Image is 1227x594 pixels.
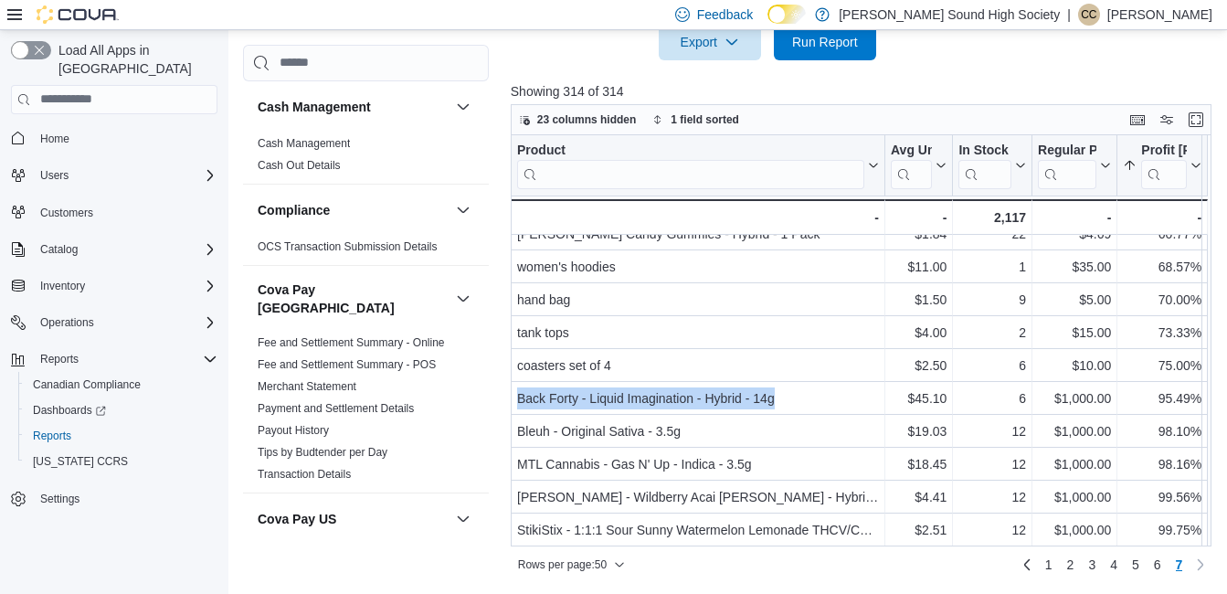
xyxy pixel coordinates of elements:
[4,346,225,372] button: Reports
[4,485,225,512] button: Settings
[958,519,1026,541] div: 12
[670,24,750,60] span: Export
[891,207,947,228] div: -
[258,510,336,528] h3: Cova Pay US
[4,163,225,188] button: Users
[774,24,876,60] button: Run Report
[40,492,79,506] span: Settings
[512,109,644,131] button: 23 columns hidden
[1123,355,1201,377] div: 75.00%
[537,112,637,127] span: 23 columns hidden
[26,399,113,421] a: Dashboards
[1123,223,1201,245] div: 60.77%
[1038,142,1096,188] div: Regular Price
[1016,550,1212,579] nav: Pagination for preceding grid
[891,420,947,442] div: $19.03
[33,377,141,392] span: Canadian Compliance
[1038,207,1111,228] div: -
[1038,420,1111,442] div: $1,000.00
[1103,550,1125,579] a: Page 4 of 7
[1141,142,1187,188] div: Profit Margin (%)
[671,112,739,127] span: 1 field sorted
[33,201,217,224] span: Customers
[1038,142,1096,159] div: Regular Price
[26,374,217,396] span: Canadian Compliance
[258,281,449,317] button: Cova Pay [GEOGRAPHIC_DATA]
[1038,355,1111,377] div: $10.00
[659,24,761,60] button: Export
[452,508,474,530] button: Cova Pay US
[26,425,79,447] a: Reports
[1127,109,1148,131] button: Keyboard shortcuts
[18,372,225,398] button: Canadian Compliance
[517,387,879,409] div: Back Forty - Liquid Imagination - Hybrid - 14g
[33,202,100,224] a: Customers
[4,310,225,335] button: Operations
[258,239,438,254] span: OCS Transaction Submission Details
[958,207,1026,228] div: 2,117
[37,5,119,24] img: Cova
[258,402,414,415] a: Payment and Settlement Details
[517,289,879,311] div: hand bag
[1081,550,1103,579] a: Page 3 of 7
[258,98,449,116] button: Cash Management
[891,355,947,377] div: $2.50
[1060,550,1082,579] a: Page 2 of 7
[258,446,387,459] a: Tips by Budtender per Day
[767,5,806,24] input: Dark Mode
[1038,550,1190,579] ul: Pagination for preceding grid
[33,429,71,443] span: Reports
[33,239,217,260] span: Catalog
[518,557,607,572] span: Rows per page : 50
[1123,453,1201,475] div: 98.16%
[258,379,356,394] span: Merchant Statement
[258,445,387,460] span: Tips by Budtender per Day
[33,275,217,297] span: Inventory
[258,201,330,219] h3: Compliance
[33,128,77,150] a: Home
[40,206,93,220] span: Customers
[1081,4,1096,26] span: CC
[645,109,746,131] button: 1 field sorted
[33,239,85,260] button: Catalog
[40,352,79,366] span: Reports
[958,256,1026,278] div: 1
[1169,550,1190,579] button: Page 7 of 7
[33,348,217,370] span: Reports
[1190,554,1211,576] button: Next page
[891,519,947,541] div: $2.51
[33,403,106,418] span: Dashboards
[26,451,135,472] a: [US_STATE] CCRS
[258,423,329,438] span: Payout History
[452,199,474,221] button: Compliance
[258,424,329,437] a: Payout History
[1123,387,1201,409] div: 95.49%
[1038,387,1111,409] div: $1,000.00
[26,399,217,421] span: Dashboards
[33,348,86,370] button: Reports
[243,133,489,184] div: Cash Management
[1038,486,1111,508] div: $1,000.00
[258,335,445,350] span: Fee and Settlement Summary - Online
[4,199,225,226] button: Customers
[26,451,217,472] span: Washington CCRS
[1125,550,1147,579] a: Page 5 of 7
[891,223,947,245] div: $1.84
[18,398,225,423] a: Dashboards
[891,453,947,475] div: $18.45
[1123,289,1201,311] div: 70.00%
[258,201,449,219] button: Compliance
[1154,556,1161,574] span: 6
[891,322,947,344] div: $4.00
[258,401,414,416] span: Payment and Settlement Details
[1038,519,1111,541] div: $1,000.00
[4,237,225,262] button: Catalog
[1016,554,1038,576] a: Previous page
[258,336,445,349] a: Fee and Settlement Summary - Online
[18,449,225,474] button: [US_STATE] CCRS
[958,322,1026,344] div: 2
[958,420,1026,442] div: 12
[1038,322,1111,344] div: $15.00
[1123,322,1201,344] div: 73.33%
[1038,256,1111,278] div: $35.00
